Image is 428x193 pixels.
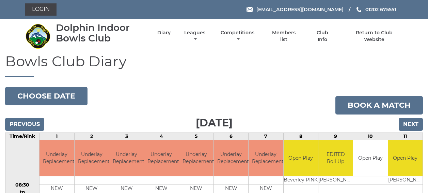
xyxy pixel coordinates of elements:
[284,140,318,176] td: Open Play
[144,185,178,193] td: NEW
[75,185,109,193] td: NEW
[213,133,248,140] td: 6
[5,118,44,131] input: Previous
[249,133,283,140] td: 7
[179,185,213,193] td: NEW
[5,87,88,105] button: Choose date
[219,30,256,43] a: Competitions
[355,6,396,13] a: Phone us 01202 675551
[353,140,387,176] td: Open Play
[388,133,423,140] td: 11
[249,140,283,176] td: Underlay Replacement
[109,185,144,193] td: NEW
[39,133,74,140] td: 1
[75,140,109,176] td: Underlay Replacement
[179,133,213,140] td: 5
[214,140,248,176] td: Underlay Replacement
[25,3,57,16] a: Login
[353,133,388,140] td: 10
[247,7,253,12] img: Email
[356,7,361,12] img: Phone us
[268,30,299,43] a: Members list
[39,185,74,193] td: NEW
[318,133,353,140] td: 9
[365,6,396,13] span: 01202 675551
[318,176,353,185] td: [PERSON_NAME]
[318,140,353,176] td: EDITED Roll Up
[283,133,318,140] td: 8
[214,185,248,193] td: NEW
[284,176,318,185] td: Beverley PINK
[56,22,145,43] div: Dolphin Indoor Bowls Club
[179,140,213,176] td: Underlay Replacement
[388,140,423,176] td: Open Play
[399,118,423,131] input: Next
[5,53,423,77] h1: Bowls Club Diary
[388,176,423,185] td: [PERSON_NAME]
[39,140,74,176] td: Underlay Replacement
[335,96,423,115] a: Book a match
[144,140,178,176] td: Underlay Replacement
[247,6,344,13] a: Email [EMAIL_ADDRESS][DOMAIN_NAME]
[183,30,207,43] a: Leagues
[109,140,144,176] td: Underlay Replacement
[312,30,334,43] a: Club Info
[109,133,144,140] td: 3
[25,23,51,49] img: Dolphin Indoor Bowls Club
[144,133,179,140] td: 4
[345,30,403,43] a: Return to Club Website
[74,133,109,140] td: 2
[256,6,344,13] span: [EMAIL_ADDRESS][DOMAIN_NAME]
[157,30,171,36] a: Diary
[5,133,39,140] td: Time/Rink
[249,185,283,193] td: NEW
